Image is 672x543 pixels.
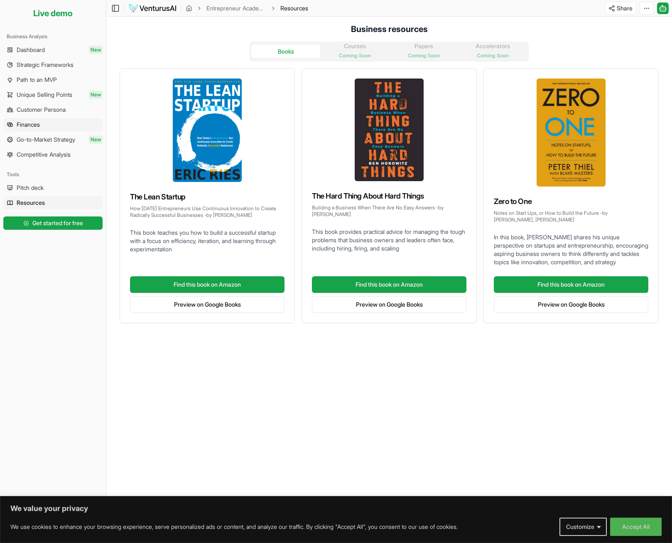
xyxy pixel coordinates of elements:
[312,296,466,313] a: Preview on Google Books
[106,17,672,35] h4: Business resources
[89,91,103,99] span: New
[17,46,45,54] span: Dashboard
[494,276,648,293] a: Find this book on Amazon
[3,181,103,194] a: Pitch deck
[17,120,40,129] span: Finances
[3,133,103,146] a: Go-to-Market StrategyNew
[3,196,103,209] a: Resources
[610,518,662,536] button: Accept All
[128,3,177,13] img: logo
[17,184,44,192] span: Pitch deck
[494,196,648,207] h3: Zero to One
[17,199,45,207] span: Resources
[3,216,103,230] button: Get started for free
[355,79,424,181] img: The Hard Thing About Hard Things
[89,135,103,144] span: New
[17,106,66,114] span: Customer Persona
[89,46,103,54] span: New
[17,61,74,69] span: Strategic Frameworks
[130,191,284,203] h3: The Lean Startup
[10,504,662,514] p: We value your privacy
[617,4,633,12] span: Share
[130,276,284,293] a: Find this book on Amazon
[312,276,466,293] a: Find this book on Amazon
[17,150,71,159] span: Competitive Analysis
[605,2,636,15] button: Share
[280,4,308,12] span: Resources
[3,58,103,71] a: Strategic Frameworks
[559,518,607,536] button: Customize
[312,190,466,202] h3: The Hard Thing About Hard Things
[494,210,648,223] p: Notes on Start Ups, or How to Build the Future - by [PERSON_NAME], [PERSON_NAME]
[206,4,266,12] a: Entrepreneur Academy
[312,204,466,218] p: Building a Business When There Are No Easy Answers - by [PERSON_NAME]
[3,148,103,161] a: Competitive Analysis
[17,76,57,84] span: Path to an MVP
[32,219,83,227] span: Get started for free
[3,215,103,231] a: Get started for free
[3,30,103,43] div: Business Analysis
[130,205,284,219] p: How [DATE] Entrepreneurs Use Continuous Innovation to Create Radically Successful Businesses - by...
[3,43,103,57] a: DashboardNew
[3,88,103,101] a: Unique Selling PointsNew
[3,168,103,181] div: Tools
[494,233,648,266] p: In this book, [PERSON_NAME] shares his unique perspective on startups and entrepreneurship, encou...
[278,47,294,56] div: Books
[130,229,284,253] p: This book teaches you how to build a successful startup with a focus on efficiency, iteration, an...
[173,79,242,182] img: The Lean Startup
[3,73,103,86] a: Path to an MVP
[17,91,72,99] span: Unique Selling Points
[537,79,606,187] img: Zero to One
[130,296,284,313] a: Preview on Google Books
[186,4,308,12] nav: breadcrumb
[3,103,103,116] a: Customer Persona
[312,228,466,253] p: This book provides practical advice for managing the tough problems that business owners and lead...
[3,118,103,131] a: Finances
[494,296,648,313] a: Preview on Google Books
[17,135,75,144] span: Go-to-Market Strategy
[10,522,458,532] p: We use cookies to enhance your browsing experience, serve personalized ads or content, and analyz...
